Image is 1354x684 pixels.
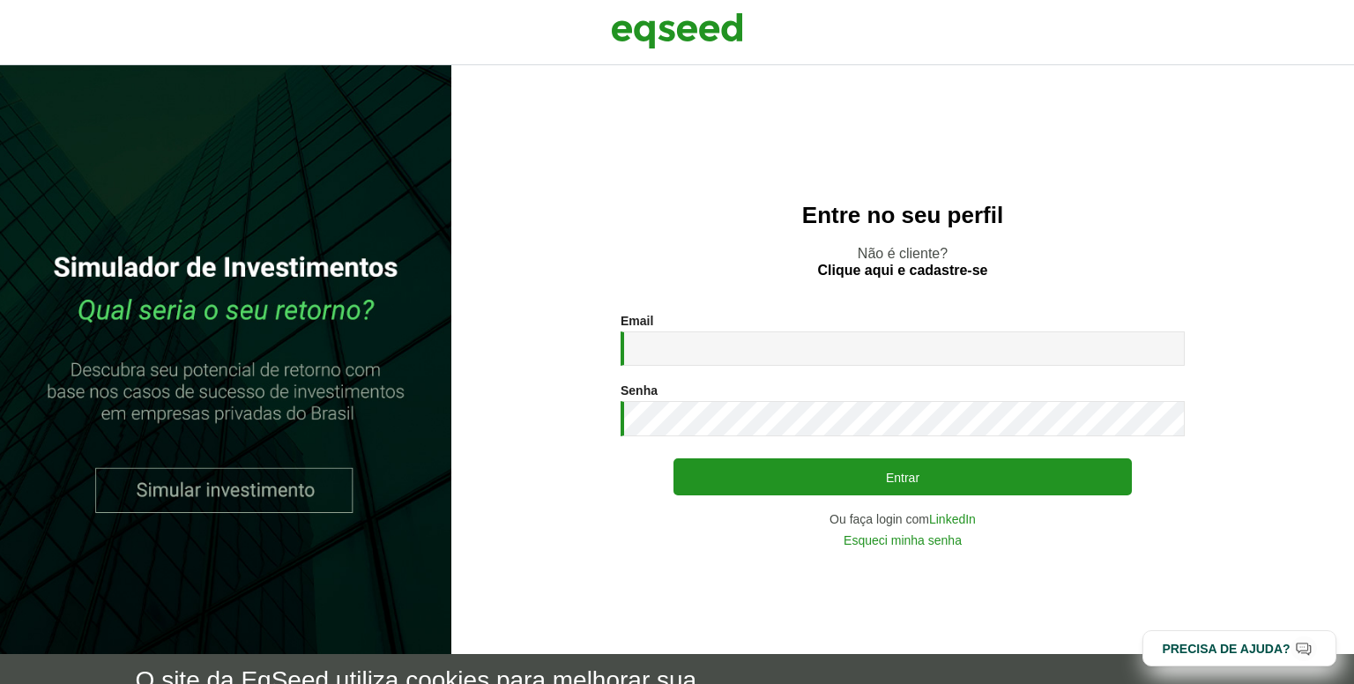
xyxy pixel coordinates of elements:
div: Ou faça login com [621,513,1185,525]
p: Não é cliente? [487,245,1319,279]
a: Esqueci minha senha [844,534,962,546]
h2: Entre no seu perfil [487,203,1319,228]
a: Clique aqui e cadastre-se [818,264,988,278]
a: LinkedIn [929,513,976,525]
img: EqSeed Logo [611,9,743,53]
label: Senha [621,384,658,397]
label: Email [621,315,653,327]
button: Entrar [673,458,1132,495]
